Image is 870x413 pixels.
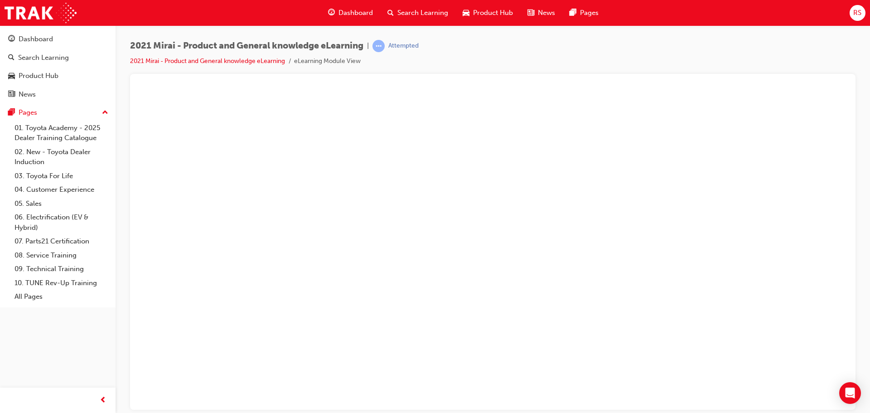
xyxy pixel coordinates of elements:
[372,40,385,52] span: learningRecordVerb_ATTEMPT-icon
[4,86,112,103] a: News
[11,234,112,248] a: 07. Parts21 Certification
[102,107,108,119] span: up-icon
[18,53,69,63] div: Search Learning
[387,7,394,19] span: search-icon
[19,89,36,100] div: News
[538,8,555,18] span: News
[11,197,112,211] a: 05. Sales
[11,121,112,145] a: 01. Toyota Academy - 2025 Dealer Training Catalogue
[4,68,112,84] a: Product Hub
[11,210,112,234] a: 06. Electrification (EV & Hybrid)
[321,4,380,22] a: guage-iconDashboard
[11,183,112,197] a: 04. Customer Experience
[19,71,58,81] div: Product Hub
[100,395,106,406] span: prev-icon
[19,107,37,118] div: Pages
[5,3,77,23] img: Trak
[850,5,865,21] button: RS
[4,104,112,121] button: Pages
[19,34,53,44] div: Dashboard
[527,7,534,19] span: news-icon
[839,382,861,404] div: Open Intercom Messenger
[4,31,112,48] a: Dashboard
[11,276,112,290] a: 10. TUNE Rev-Up Training
[8,54,14,62] span: search-icon
[455,4,520,22] a: car-iconProduct Hub
[11,290,112,304] a: All Pages
[853,8,861,18] span: RS
[562,4,606,22] a: pages-iconPages
[4,49,112,66] a: Search Learning
[388,42,419,50] div: Attempted
[8,35,15,44] span: guage-icon
[367,41,369,51] span: |
[380,4,455,22] a: search-iconSearch Learning
[11,248,112,262] a: 08. Service Training
[11,169,112,183] a: 03. Toyota For Life
[338,8,373,18] span: Dashboard
[130,41,363,51] span: 2021 Mirai - Product and General knowledge eLearning
[463,7,469,19] span: car-icon
[8,109,15,117] span: pages-icon
[570,7,576,19] span: pages-icon
[130,57,285,65] a: 2021 Mirai - Product and General knowledge eLearning
[473,8,513,18] span: Product Hub
[397,8,448,18] span: Search Learning
[520,4,562,22] a: news-iconNews
[11,262,112,276] a: 09. Technical Training
[580,8,599,18] span: Pages
[294,56,361,67] li: eLearning Module View
[4,29,112,104] button: DashboardSearch LearningProduct HubNews
[11,145,112,169] a: 02. New - Toyota Dealer Induction
[8,91,15,99] span: news-icon
[8,72,15,80] span: car-icon
[328,7,335,19] span: guage-icon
